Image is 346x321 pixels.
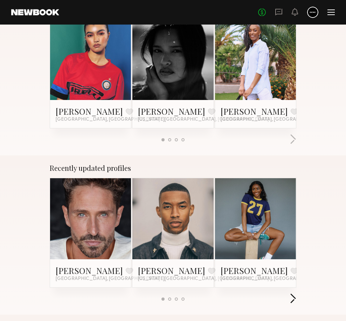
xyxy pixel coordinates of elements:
span: [US_STATE][GEOGRAPHIC_DATA], [GEOGRAPHIC_DATA] [138,117,269,122]
a: [PERSON_NAME] [56,265,123,276]
span: [US_STATE][GEOGRAPHIC_DATA], [GEOGRAPHIC_DATA] [138,276,269,282]
a: [PERSON_NAME] [221,106,288,117]
a: [PERSON_NAME] [56,106,123,117]
a: [PERSON_NAME] [138,106,205,117]
span: [GEOGRAPHIC_DATA], [GEOGRAPHIC_DATA] [56,276,160,282]
a: [PERSON_NAME] [138,265,205,276]
span: [GEOGRAPHIC_DATA], [GEOGRAPHIC_DATA] [221,276,325,282]
a: [PERSON_NAME] [221,265,288,276]
span: [GEOGRAPHIC_DATA], [GEOGRAPHIC_DATA] [221,117,325,122]
span: [GEOGRAPHIC_DATA], [GEOGRAPHIC_DATA] [56,117,160,122]
div: Recently updated profiles [50,164,296,172]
